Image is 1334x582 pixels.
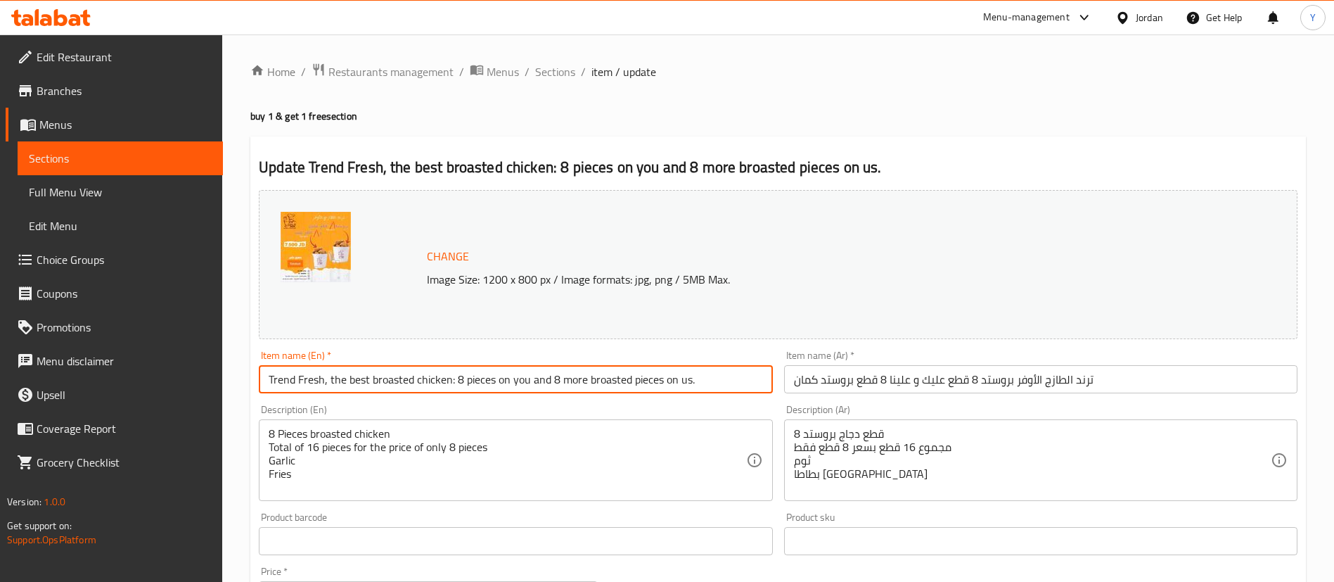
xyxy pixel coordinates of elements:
span: Upsell [37,386,212,403]
a: Support.OpsPlatform [7,531,96,549]
li: / [525,63,530,80]
span: Coupons [37,285,212,302]
input: Enter name Ar [784,365,1297,393]
input: Enter name En [259,365,772,393]
button: Change [421,242,475,271]
span: Restaurants management [328,63,454,80]
a: Home [250,63,295,80]
a: Coupons [6,277,223,310]
span: Get support on: [7,517,72,535]
a: Grocery Checklist [6,445,223,479]
div: Jordan [1136,10,1163,25]
span: Menus [487,63,519,80]
span: Menu disclaimer [37,353,212,369]
a: Full Menu View [18,175,223,209]
li: / [459,63,464,80]
div: Menu-management [983,9,1070,26]
span: Sections [29,150,212,167]
a: Menus [470,63,519,81]
span: Edit Restaurant [37,49,212,65]
span: 1.0.0 [44,493,65,511]
li: / [301,63,306,80]
a: Edit Restaurant [6,40,223,74]
a: Promotions [6,310,223,344]
span: item / update [591,63,656,80]
a: Branches [6,74,223,108]
span: Branches [37,82,212,99]
a: Edit Menu [18,209,223,243]
nav: breadcrumb [250,63,1306,81]
span: Menus [39,116,212,133]
span: Change [427,246,469,267]
textarea: 8 قطع دجاج بروستد مجموع 16 قطع بسعر 8 قطع فقط ثوم بطاطا [GEOGRAPHIC_DATA] [794,427,1271,494]
span: Coverage Report [37,420,212,437]
a: Sections [535,63,575,80]
input: Please enter product sku [784,527,1297,555]
span: Grocery Checklist [37,454,212,471]
a: Coverage Report [6,412,223,445]
span: Choice Groups [37,251,212,268]
a: Upsell [6,378,223,412]
a: Restaurants management [312,63,454,81]
span: Version: [7,493,41,511]
span: Edit Menu [29,217,212,234]
a: Menus [6,108,223,141]
input: Please enter product barcode [259,527,772,555]
textarea: 8 Pieces broasted chicken Total of 16 pieces for the price of only 8 pieces Garlic Fries [269,427,745,494]
a: Sections [18,141,223,175]
h2: Update Trend Fresh, the best broasted chicken: 8 pieces on you and 8 more broasted pieces on us. [259,157,1297,178]
span: Y [1310,10,1316,25]
img: WhatsApp_Image_20250918_a638938062255236957.jpeg [281,212,351,282]
span: Promotions [37,319,212,336]
li: / [581,63,586,80]
a: Menu disclaimer [6,344,223,378]
a: Choice Groups [6,243,223,277]
h4: buy 1 & get 1 free section [250,109,1306,123]
span: Full Menu View [29,184,212,201]
p: Image Size: 1200 x 800 px / Image formats: jpg, png / 5MB Max. [421,271,1167,288]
